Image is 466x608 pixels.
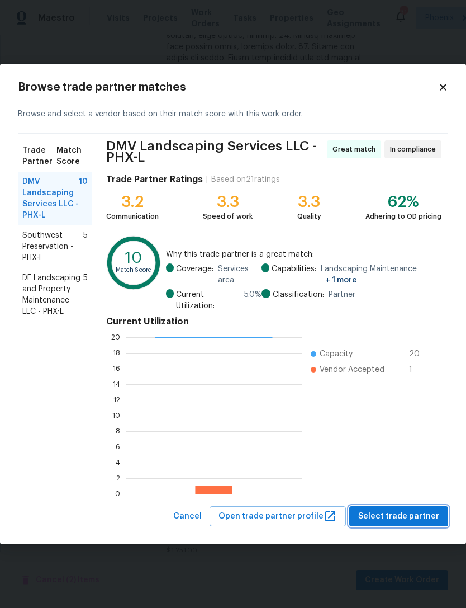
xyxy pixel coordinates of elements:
span: DMV Landscaping Services LLC - PHX-L [106,140,324,163]
button: Select trade partner [349,506,448,527]
div: Browse and select a vendor based on their match score with this work order. [18,95,448,134]
text: 4 [116,459,120,465]
span: + 1 more [325,276,357,284]
button: Open trade partner profile [210,506,346,527]
span: 5 [83,272,88,317]
div: Quality [297,211,321,222]
div: 3.2 [106,196,159,208]
div: Communication [106,211,159,222]
span: DF Landscaping and Property Maintenance LLC - PHX-L [22,272,83,317]
span: 10 [79,176,88,221]
div: Speed of work [203,211,253,222]
span: Match Score [56,145,88,167]
div: Adhering to OD pricing [365,211,441,222]
span: DMV Landscaping Services LLC - PHX-L [22,176,79,221]
button: Cancel [169,506,206,527]
h4: Current Utilization [106,316,441,327]
text: 0 [115,490,120,497]
span: Trade Partner [22,145,56,167]
span: Coverage: [176,263,213,286]
span: Select trade partner [358,510,439,524]
div: 3.3 [297,196,321,208]
text: 12 [113,396,120,403]
span: 5.0 % [244,289,261,312]
text: Match Score [116,267,152,274]
h2: Browse trade partner matches [18,82,438,93]
span: Current Utilization: [176,289,239,312]
span: Classification: [273,289,324,300]
span: Southwest Preservation - PHX-L [22,230,83,263]
text: 6 [116,443,120,450]
span: Capabilities: [272,263,316,286]
text: 16 [113,365,120,371]
span: Services area [218,263,261,286]
text: 20 [111,333,120,340]
text: 18 [113,349,120,356]
div: 3.3 [203,196,253,208]
span: Landscaping Maintenance [321,263,441,286]
span: Vendor Accepted [320,364,384,375]
span: 20 [409,348,427,360]
div: | [203,174,211,185]
text: 14 [113,380,120,387]
span: Partner [329,289,355,300]
div: Based on 21 ratings [211,174,280,185]
span: 1 [409,364,427,375]
h4: Trade Partner Ratings [106,174,203,185]
text: 2 [116,474,120,481]
span: Open trade partner profile [218,510,337,524]
text: 10 [125,251,142,266]
span: Cancel [173,510,202,524]
span: 5 [83,230,88,263]
text: 8 [116,427,120,434]
span: Great match [332,144,380,155]
div: 62% [365,196,441,208]
span: Capacity [320,348,353,360]
span: Why this trade partner is a great match: [166,249,441,260]
text: 10 [112,412,120,418]
span: In compliance [390,144,440,155]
